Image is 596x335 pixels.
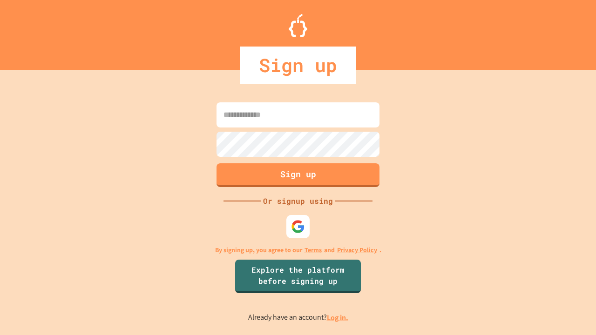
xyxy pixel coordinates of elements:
[291,220,305,234] img: google-icon.svg
[240,47,356,84] div: Sign up
[289,14,307,37] img: Logo.svg
[337,245,377,255] a: Privacy Policy
[215,245,381,255] p: By signing up, you agree to our and .
[248,312,348,323] p: Already have an account?
[235,260,361,293] a: Explore the platform before signing up
[327,313,348,322] a: Log in.
[261,195,335,207] div: Or signup using
[305,245,322,255] a: Terms
[217,163,379,187] button: Sign up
